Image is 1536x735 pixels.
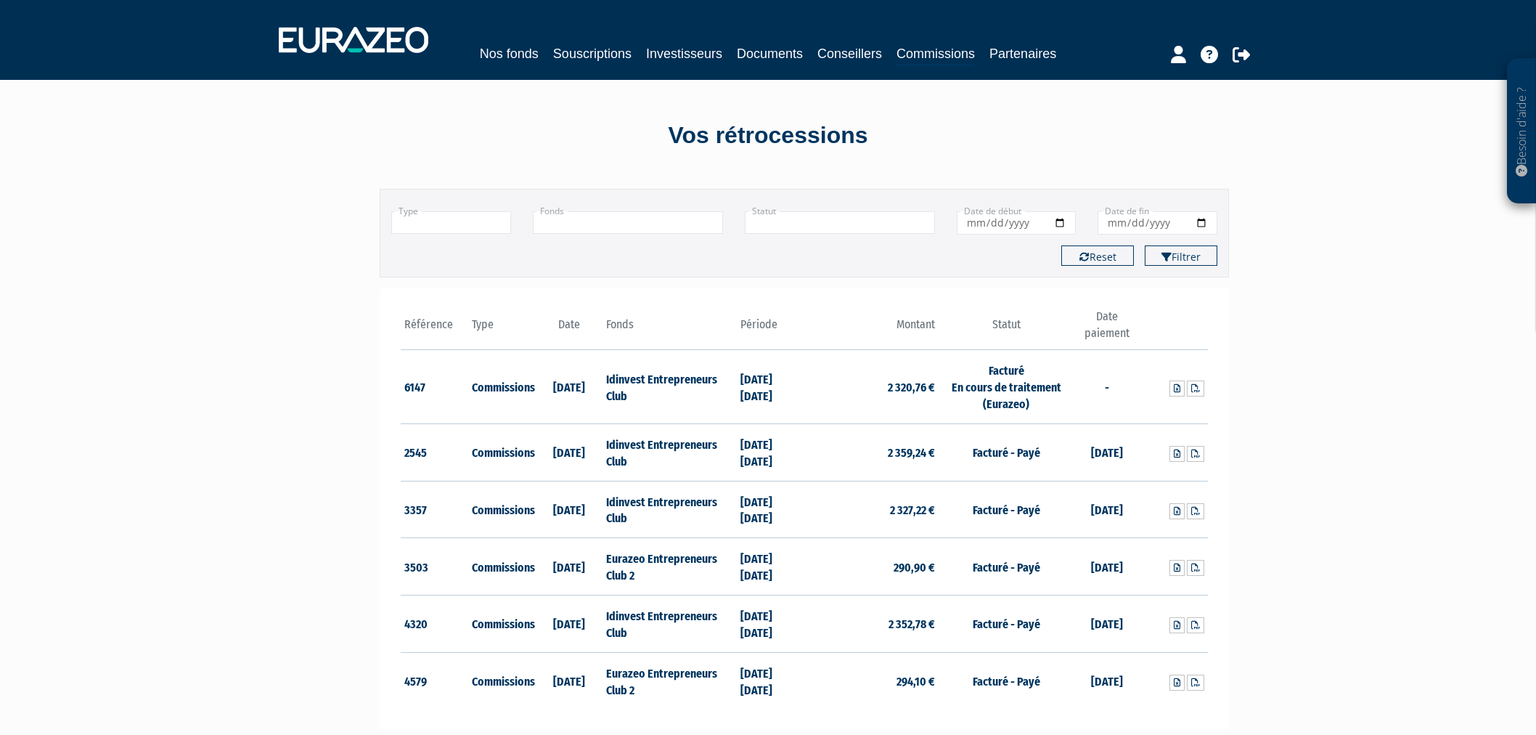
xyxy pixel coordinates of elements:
[468,423,536,481] td: Commissions
[737,423,804,481] td: [DATE] [DATE]
[468,309,536,350] th: Type
[535,481,602,538] td: [DATE]
[602,538,737,596] td: Eurazeo Entrepreneurs Club 2
[602,652,737,709] td: Eurazeo Entrepreneurs Club 2
[1074,481,1141,538] td: [DATE]
[468,595,536,652] td: Commissions
[602,595,737,652] td: Idinvest Entrepreneurs Club
[1074,538,1141,596] td: [DATE]
[1061,245,1134,266] button: Reset
[737,481,804,538] td: [DATE] [DATE]
[646,44,722,64] a: Investisseurs
[401,652,468,709] td: 4579
[401,423,468,481] td: 2545
[535,652,602,709] td: [DATE]
[737,44,803,64] a: Documents
[279,27,428,53] img: 1732889491-logotype_eurazeo_blanc_rvb.png
[602,423,737,481] td: Idinvest Entrepreneurs Club
[1074,309,1141,350] th: Date paiement
[553,44,632,64] a: Souscriptions
[804,595,939,652] td: 2 352,78 €
[468,481,536,538] td: Commissions
[535,423,602,481] td: [DATE]
[804,652,939,709] td: 294,10 €
[939,423,1073,481] td: Facturé - Payé
[480,44,539,64] a: Nos fonds
[737,309,804,350] th: Période
[535,350,602,424] td: [DATE]
[1074,423,1141,481] td: [DATE]
[737,538,804,596] td: [DATE] [DATE]
[401,538,468,596] td: 3503
[1074,595,1141,652] td: [DATE]
[354,119,1182,153] div: Vos rétrocessions
[737,595,804,652] td: [DATE] [DATE]
[401,350,468,424] td: 6147
[737,652,804,709] td: [DATE] [DATE]
[468,350,536,424] td: Commissions
[804,423,939,481] td: 2 359,24 €
[804,538,939,596] td: 290,90 €
[602,350,737,424] td: Idinvest Entrepreneurs Club
[896,44,975,66] a: Commissions
[1074,652,1141,709] td: [DATE]
[939,481,1073,538] td: Facturé - Payé
[602,481,737,538] td: Idinvest Entrepreneurs Club
[1145,245,1217,266] button: Filtrer
[401,309,468,350] th: Référence
[989,44,1056,64] a: Partenaires
[1513,66,1530,197] p: Besoin d'aide ?
[401,595,468,652] td: 4320
[401,481,468,538] td: 3357
[804,350,939,424] td: 2 320,76 €
[535,309,602,350] th: Date
[468,538,536,596] td: Commissions
[817,44,882,64] a: Conseillers
[939,595,1073,652] td: Facturé - Payé
[804,481,939,538] td: 2 327,22 €
[804,309,939,350] th: Montant
[737,350,804,424] td: [DATE] [DATE]
[939,309,1073,350] th: Statut
[535,538,602,596] td: [DATE]
[1074,350,1141,424] td: -
[939,652,1073,709] td: Facturé - Payé
[535,595,602,652] td: [DATE]
[468,652,536,709] td: Commissions
[939,350,1073,424] td: Facturé En cours de traitement (Eurazeo)
[939,538,1073,596] td: Facturé - Payé
[602,309,737,350] th: Fonds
